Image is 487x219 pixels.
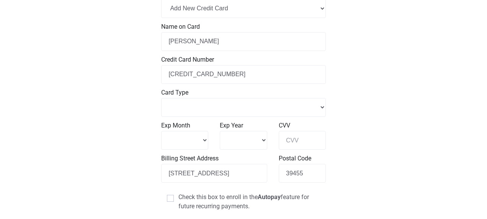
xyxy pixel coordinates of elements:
[161,32,326,51] input: Name on card
[220,121,267,130] label: Exp Year
[161,65,326,84] input: Card number
[161,154,267,163] label: Billing Street Address
[161,55,326,64] label: Credit Card Number
[258,193,281,201] strong: Autopay
[161,22,326,31] label: Name on Card
[279,121,326,130] label: CVV
[161,88,326,97] label: Card Type
[167,193,320,211] label: Check this box to enroll in the feature for future recurring payments.
[161,121,208,130] label: Exp Month
[279,154,326,163] label: Postal Code
[279,131,326,150] input: CVV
